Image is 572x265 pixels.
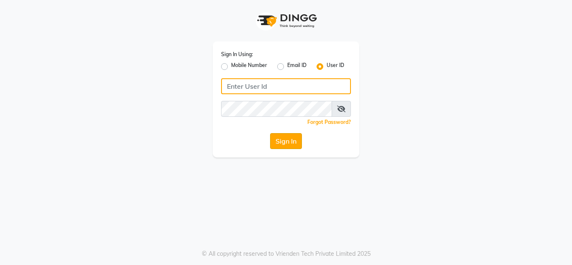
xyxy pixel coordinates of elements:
[287,62,307,72] label: Email ID
[231,62,267,72] label: Mobile Number
[221,101,332,117] input: Username
[221,78,351,94] input: Username
[307,119,351,125] a: Forgot Password?
[253,8,319,33] img: logo1.svg
[270,133,302,149] button: Sign In
[327,62,344,72] label: User ID
[221,51,253,58] label: Sign In Using:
